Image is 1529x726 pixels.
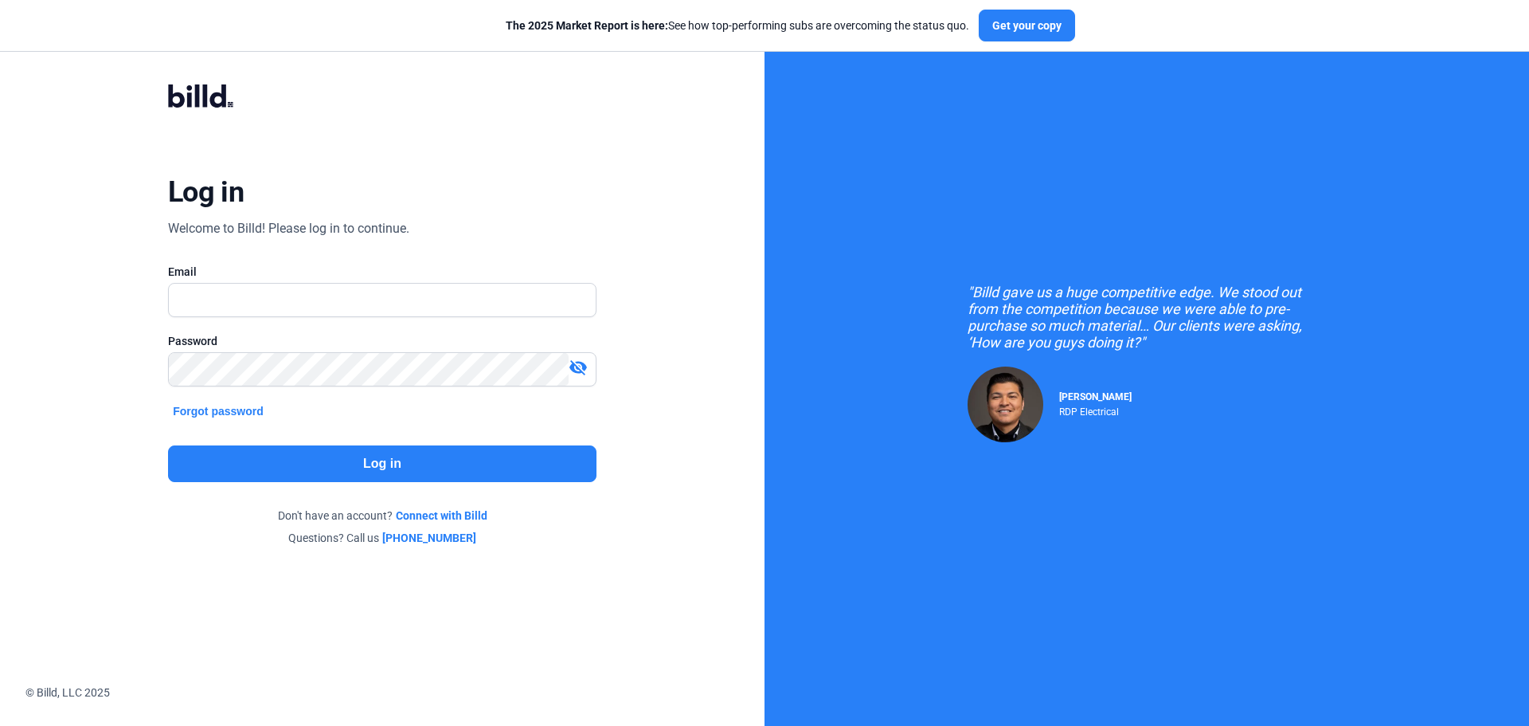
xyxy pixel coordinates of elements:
button: Get your copy [979,10,1075,41]
img: Raul Pacheco [968,367,1043,442]
div: Password [168,333,596,349]
mat-icon: visibility_off [569,358,588,377]
a: [PHONE_NUMBER] [382,530,476,546]
span: [PERSON_NAME] [1059,391,1132,402]
div: Email [168,264,596,280]
a: Connect with Billd [396,508,487,524]
button: Forgot password [168,402,268,420]
button: Log in [168,445,596,482]
div: RDP Electrical [1059,402,1132,418]
div: Welcome to Billd! Please log in to continue. [168,219,409,238]
div: Log in [168,175,244,210]
div: Questions? Call us [168,530,596,546]
div: Don't have an account? [168,508,596,524]
span: The 2025 Market Report is here: [506,19,668,32]
div: See how top-performing subs are overcoming the status quo. [506,18,969,33]
div: "Billd gave us a huge competitive edge. We stood out from the competition because we were able to... [968,284,1326,351]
